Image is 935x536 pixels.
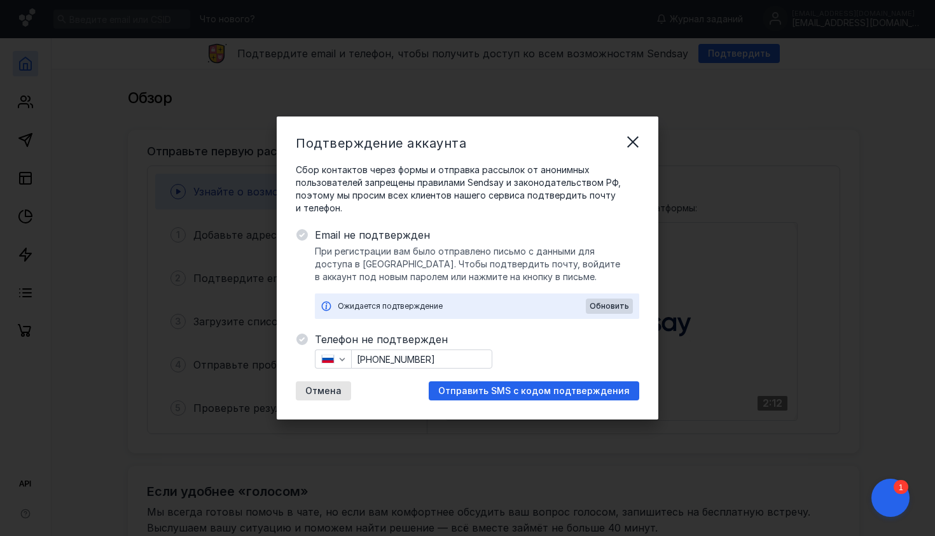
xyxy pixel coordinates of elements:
span: Подтверждение аккаунта [296,136,466,151]
button: Обновить [586,299,633,314]
span: Телефон не подтвержден [315,332,639,347]
span: Отмена [305,386,342,397]
div: Ожидается подтверждение [338,300,586,313]
button: Отмена [296,381,351,400]
span: При регистрации вам было отправлено письмо с данными для доступа в [GEOGRAPHIC_DATA]. Чтобы подтв... [315,245,639,283]
span: Отправить SMS с кодом подтверждения [438,386,630,397]
span: Сбор контактов через формы и отправка рассылок от анонимных пользователей запрещены правилами Sen... [296,164,639,215]
button: Отправить SMS с кодом подтверждения [429,381,639,400]
span: Обновить [590,302,629,311]
span: Email не подтвержден [315,227,639,243]
div: 1 [29,8,43,22]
